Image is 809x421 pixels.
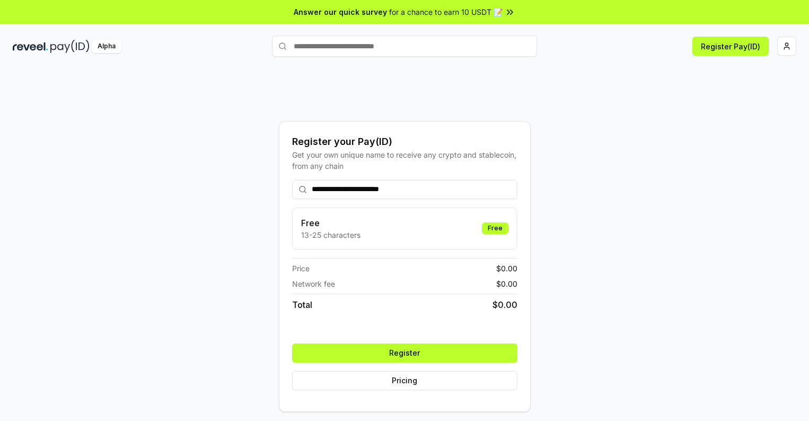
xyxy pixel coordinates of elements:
[292,149,517,171] div: Get your own unique name to receive any crypto and stablecoin, from any chain
[292,134,517,149] div: Register your Pay(ID)
[50,40,90,53] img: pay_id
[292,298,312,311] span: Total
[92,40,121,53] div: Alpha
[496,278,517,289] span: $ 0.00
[292,278,335,289] span: Network fee
[301,217,360,229] h3: Free
[292,371,517,390] button: Pricing
[482,222,508,234] div: Free
[292,343,517,363] button: Register
[292,263,310,274] span: Price
[301,229,360,240] p: 13-25 characters
[692,37,769,56] button: Register Pay(ID)
[493,298,517,311] span: $ 0.00
[294,6,387,18] span: Answer our quick survey
[389,6,503,18] span: for a chance to earn 10 USDT 📝
[496,263,517,274] span: $ 0.00
[13,40,48,53] img: reveel_dark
